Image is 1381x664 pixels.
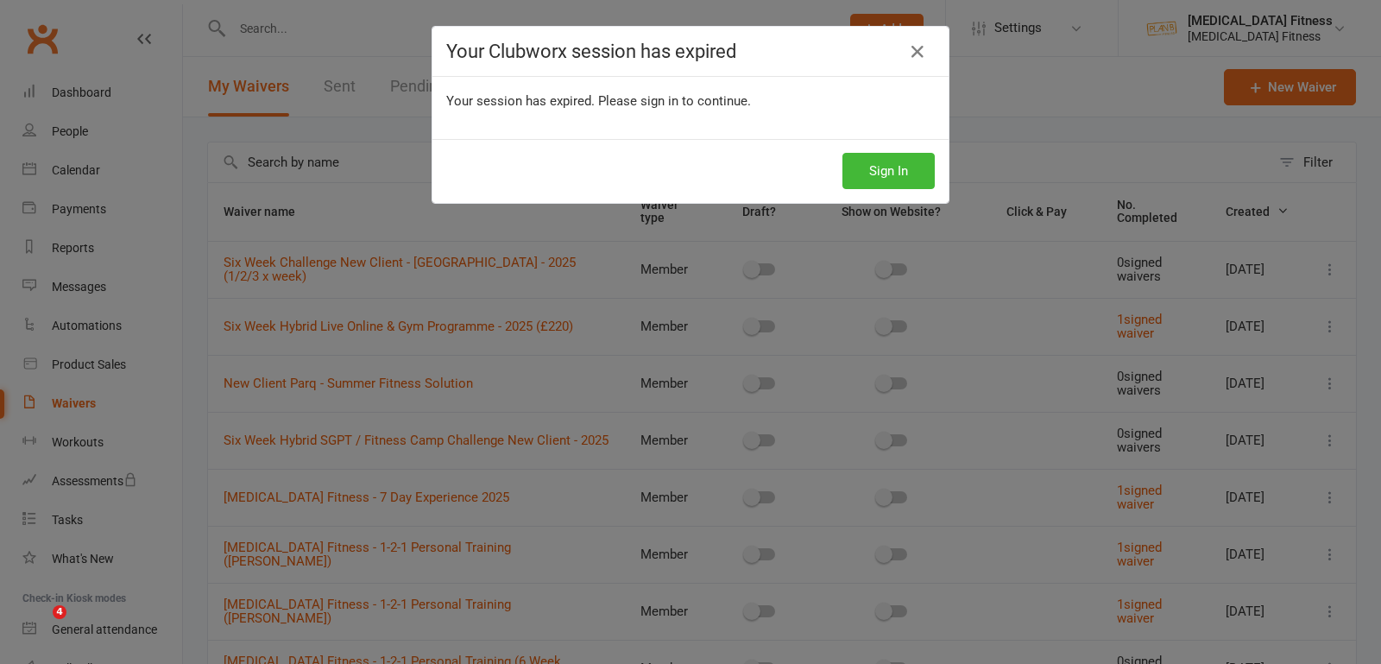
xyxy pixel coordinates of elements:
a: Close [904,38,931,66]
button: Sign In [842,153,935,189]
h4: Your Clubworx session has expired [446,41,935,62]
span: Your session has expired. Please sign in to continue. [446,93,751,109]
iframe: Intercom live chat [17,605,59,647]
span: 4 [53,605,66,619]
